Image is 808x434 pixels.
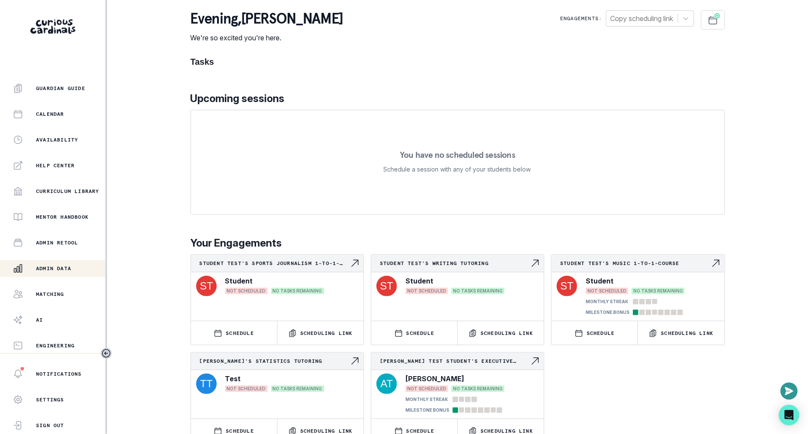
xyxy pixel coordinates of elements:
[405,288,448,294] span: NOT SCHEDULED
[458,321,544,345] button: Scheduling Link
[661,330,713,337] p: Scheduling Link
[405,407,449,413] p: MILESTONE BONUS
[406,330,435,337] p: SCHEDULE
[191,91,725,106] p: Upcoming sessions
[191,57,725,67] h1: Tasks
[405,386,448,392] span: NOT SCHEDULED
[586,309,629,316] p: MILESTONE BONUS
[36,371,82,377] p: Notifications
[191,10,343,27] p: evening , [PERSON_NAME]
[781,383,798,400] button: Open or close messaging widget
[191,321,277,345] button: SCHEDULE
[586,298,628,305] p: MONTHLY STREAK
[779,405,799,425] div: Open Intercom Messenger
[380,260,530,267] p: Student Test's Writing tutoring
[376,374,397,394] img: svg
[225,288,268,294] span: NOT SCHEDULED
[191,235,725,251] p: Your Engagements
[701,10,725,30] button: Schedule Sessions
[36,265,71,272] p: Admin Data
[632,288,685,294] span: NO TASKS REMAINING
[36,239,78,246] p: Admin Retool
[552,321,638,345] button: SCHEDULE
[376,276,397,296] img: svg
[226,330,254,337] p: SCHEDULE
[36,422,64,429] p: Sign Out
[36,316,43,323] p: AI
[405,276,433,286] p: Student
[36,85,85,92] p: Guardian Guide
[300,330,353,337] p: Scheduling Link
[350,258,360,268] svg: Navigate to engagement page
[225,386,268,392] span: NOT SCHEDULED
[711,258,721,268] svg: Navigate to engagement page
[400,151,515,159] p: You have no scheduled sessions
[480,330,533,337] p: Scheduling Link
[380,358,530,365] p: [PERSON_NAME] test student's Executive Function tutoring
[36,136,78,143] p: Availability
[405,396,448,403] p: MONTHLY STREAK
[36,162,75,169] p: Help Center
[371,255,544,298] a: Student Test's Writing tutoringNavigate to engagement pageStudentNOT SCHEDULEDNO TASKS REMAINING
[36,214,89,220] p: Mentor Handbook
[451,288,504,294] span: NO TASKS REMAINING
[36,396,64,403] p: Settings
[530,258,540,268] svg: Navigate to engagement page
[271,288,324,294] span: NO TASKS REMAINING
[560,260,710,267] p: Student Test's Music 1-to-1-course
[586,276,614,286] p: Student
[586,288,628,294] span: NOT SCHEDULED
[350,356,360,366] svg: Navigate to engagement page
[557,276,577,296] img: svg
[200,358,350,365] p: [PERSON_NAME]'s Statistics tutoring
[36,188,99,195] p: Curriculum Library
[36,342,75,349] p: Engineering
[451,386,504,392] span: NO TASKS REMAINING
[36,111,64,118] p: Calendar
[200,260,350,267] p: Student Test's Sports Journalism 1-to-1-course
[277,321,364,345] button: Scheduling Link
[196,374,217,394] img: svg
[225,276,253,286] p: Student
[371,353,544,415] a: [PERSON_NAME] test student's Executive Function tutoringNavigate to engagement page[PERSON_NAME]N...
[196,276,217,296] img: svg
[405,374,464,384] p: [PERSON_NAME]
[101,348,112,359] button: Toggle sidebar
[638,321,724,345] button: Scheduling Link
[36,291,64,298] p: Matching
[560,15,602,22] p: Engagements:
[191,353,364,396] a: [PERSON_NAME]'s Statistics tutoringNavigate to engagement pageTestNOT SCHEDULEDNO TASKS REMAINING
[191,255,364,298] a: Student Test's Sports Journalism 1-to-1-courseNavigate to engagement pageStudentNOT SCHEDULEDNO T...
[611,13,674,24] div: Copy scheduling link
[30,19,75,34] img: Curious Cardinals Logo
[530,356,540,366] svg: Navigate to engagement page
[271,386,324,392] span: NO TASKS REMAINING
[587,330,615,337] p: SCHEDULE
[225,374,241,384] p: Test
[384,164,532,175] p: Schedule a session with any of your students below.
[191,33,343,43] p: We're so excited you're here.
[371,321,457,345] button: SCHEDULE
[552,255,724,317] a: Student Test's Music 1-to-1-courseNavigate to engagement pageStudentNOT SCHEDULEDNO TASKS REMAINI...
